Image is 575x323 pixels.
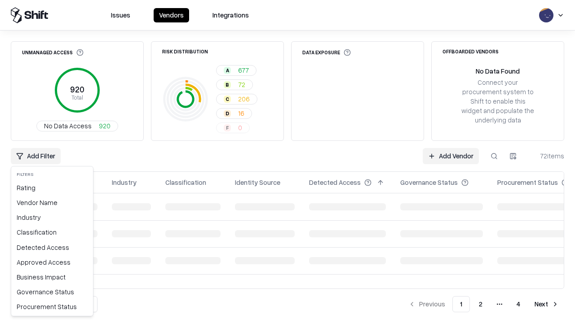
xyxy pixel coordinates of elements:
[13,255,91,270] div: Approved Access
[11,166,93,316] div: Add Filter
[13,284,91,299] div: Governance Status
[13,168,91,180] div: Filters
[13,210,91,225] div: Industry
[13,225,91,240] div: Classification
[13,195,91,210] div: Vendor Name
[13,270,91,284] div: Business Impact
[13,180,91,195] div: Rating
[13,240,91,255] div: Detected Access
[13,299,91,314] div: Procurement Status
